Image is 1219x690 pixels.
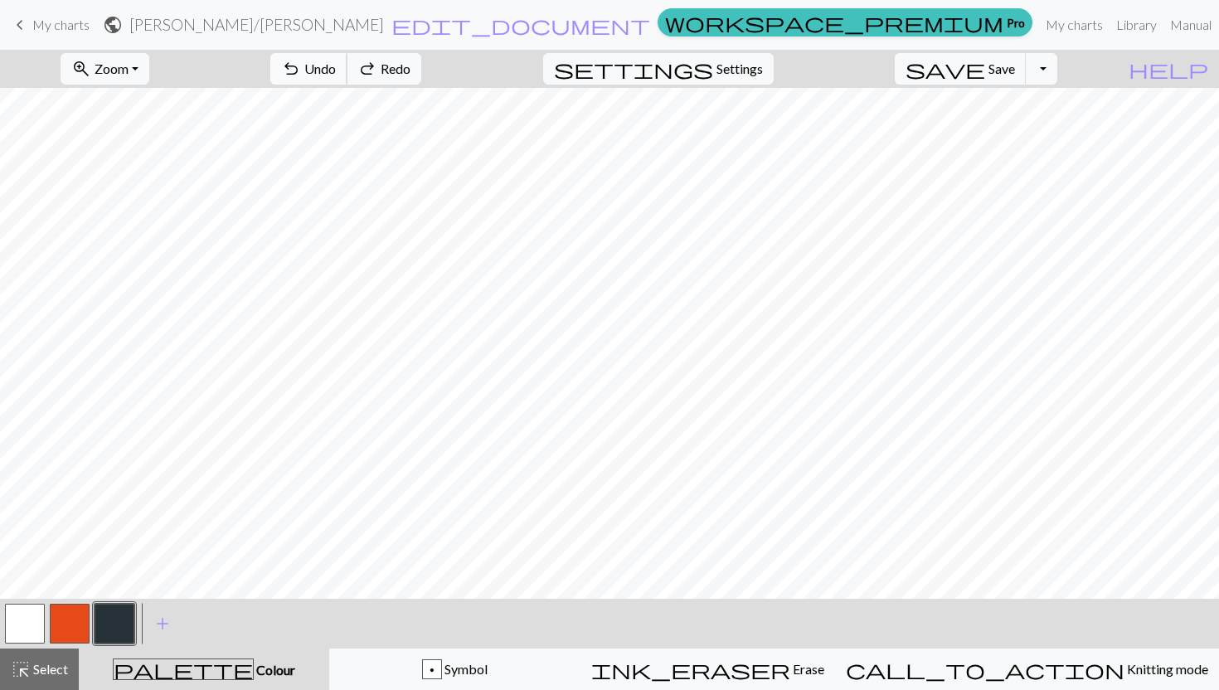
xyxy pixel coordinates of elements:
[835,649,1219,690] button: Knitting mode
[1163,8,1218,41] a: Manual
[580,649,835,690] button: Erase
[790,661,824,677] span: Erase
[381,61,410,76] span: Redo
[554,59,713,79] i: Settings
[658,8,1032,36] a: Pro
[543,53,774,85] button: SettingsSettings
[906,57,985,80] span: save
[304,61,336,76] span: Undo
[716,59,763,79] span: Settings
[153,612,172,635] span: add
[391,13,650,36] span: edit_document
[10,11,90,39] a: My charts
[1129,57,1208,80] span: help
[71,57,91,80] span: zoom_in
[554,57,713,80] span: settings
[95,61,129,76] span: Zoom
[103,13,123,36] span: public
[591,658,790,681] span: ink_eraser
[357,57,377,80] span: redo
[281,57,301,80] span: undo
[665,11,1003,34] span: workspace_premium
[347,53,421,85] button: Redo
[61,53,149,85] button: Zoom
[1110,8,1163,41] a: Library
[31,661,68,677] span: Select
[846,658,1124,681] span: call_to_action
[442,661,488,677] span: Symbol
[895,53,1027,85] button: Save
[423,660,441,680] div: p
[114,658,253,681] span: palette
[79,649,329,690] button: Colour
[129,15,384,34] h2: [PERSON_NAME] / [PERSON_NAME]
[270,53,347,85] button: Undo
[32,17,90,32] span: My charts
[254,662,295,678] span: Colour
[11,658,31,681] span: highlight_alt
[988,61,1015,76] span: Save
[10,13,30,36] span: keyboard_arrow_left
[1124,661,1208,677] span: Knitting mode
[329,649,580,690] button: p Symbol
[1039,8,1110,41] a: My charts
